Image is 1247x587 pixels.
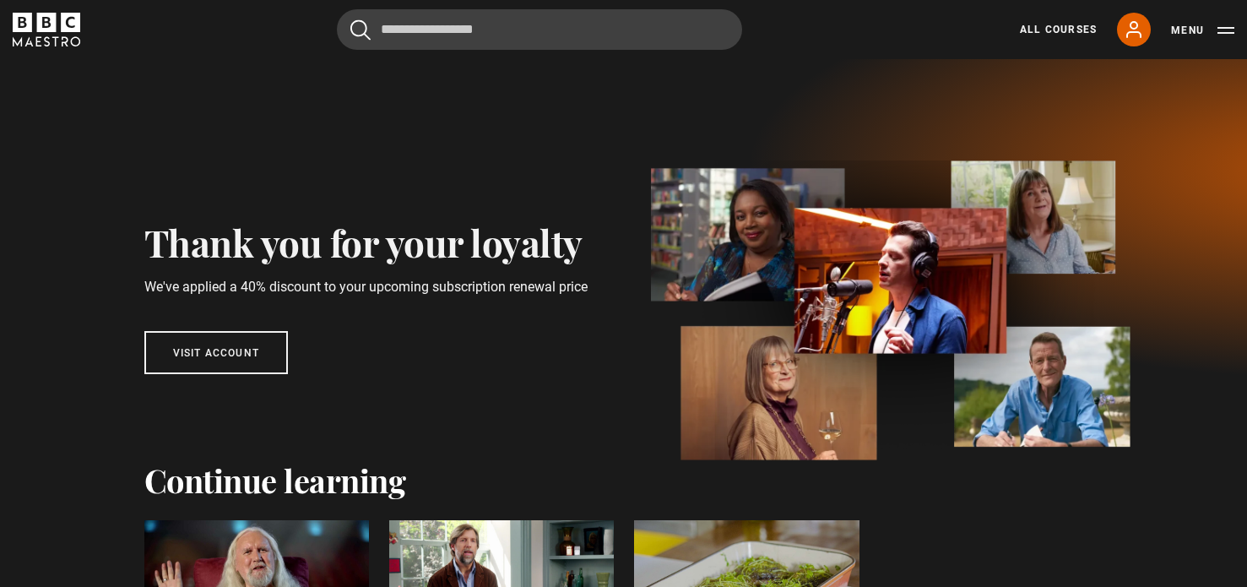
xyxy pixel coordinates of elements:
[144,331,289,374] a: Visit account
[144,220,590,264] h2: Thank you for your loyalty
[1171,22,1234,39] button: Toggle navigation
[337,9,742,50] input: Search
[651,160,1130,461] img: banner_image-1d4a58306c65641337db.webp
[1020,22,1097,37] a: All Courses
[144,277,590,297] p: We've applied a 40% discount to your upcoming subscription renewal price
[144,461,1103,500] h2: Continue learning
[350,19,371,41] button: Submit the search query
[13,13,80,46] svg: BBC Maestro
